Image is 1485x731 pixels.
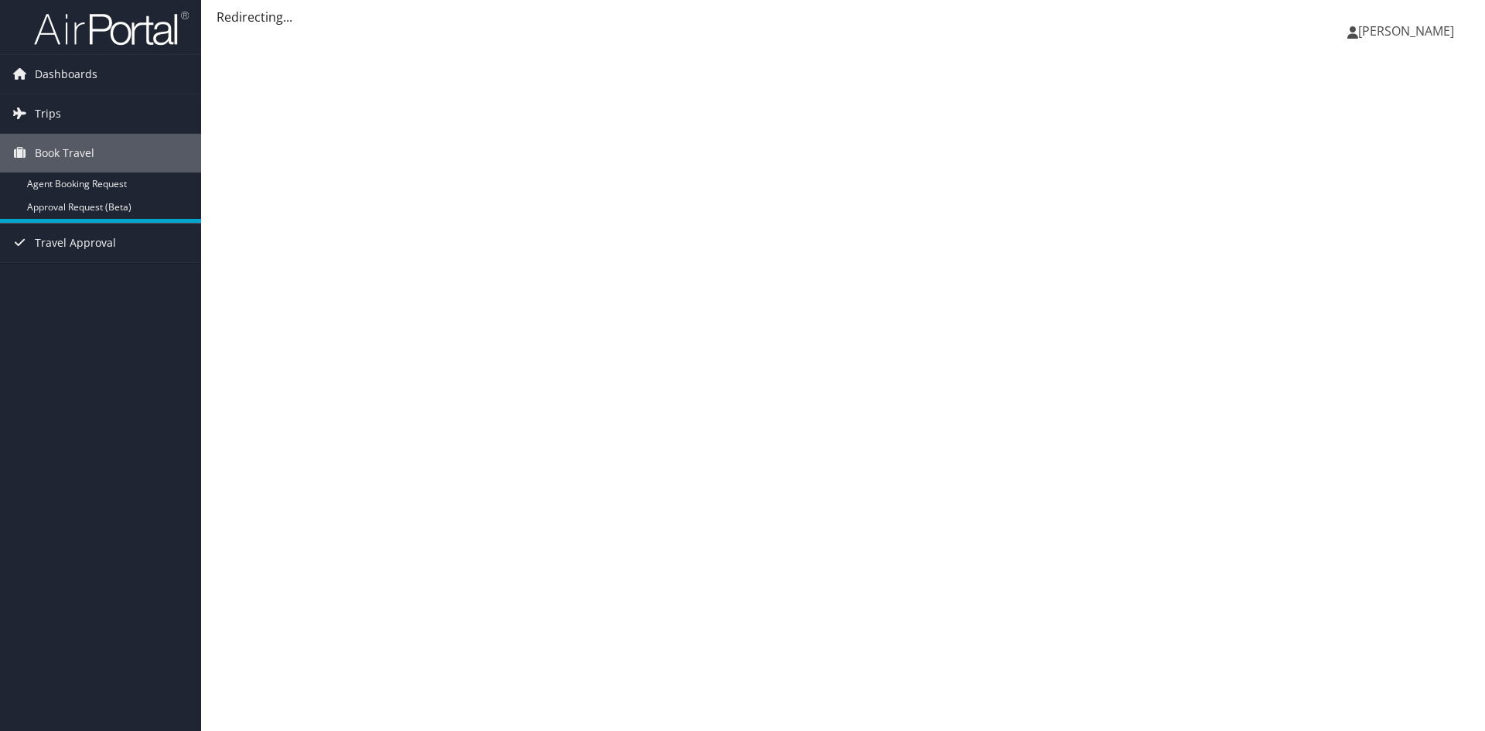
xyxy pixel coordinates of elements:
[35,134,94,173] span: Book Travel
[1347,8,1470,54] a: [PERSON_NAME]
[35,224,116,262] span: Travel Approval
[35,94,61,133] span: Trips
[35,55,97,94] span: Dashboards
[1358,22,1454,39] span: [PERSON_NAME]
[34,10,189,46] img: airportal-logo.png
[217,8,1470,26] div: Redirecting...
